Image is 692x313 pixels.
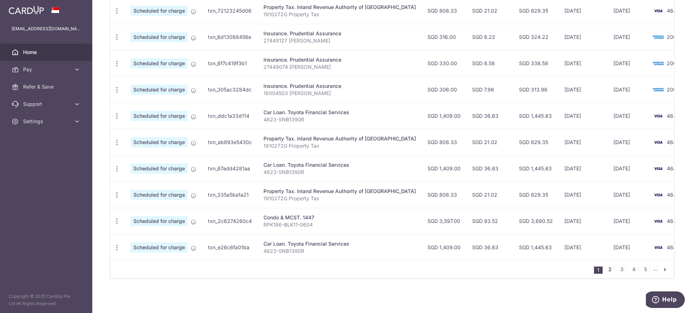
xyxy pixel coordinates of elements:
td: SGD 1,445.63 [513,234,559,260]
td: txn_6f7c419f3b1 [202,50,258,76]
span: Support [23,100,71,108]
p: [EMAIL_ADDRESS][DOMAIN_NAME] [12,25,81,32]
td: [DATE] [608,234,649,260]
span: Scheduled for charge [130,137,188,147]
td: SGD 8.58 [466,50,513,76]
span: Scheduled for charge [130,111,188,121]
p: 1910272G Property Tax [263,195,416,202]
img: Bank Card [651,59,665,68]
p: 18004503 [PERSON_NAME] [263,90,416,97]
td: txn_6d13088456e [202,24,258,50]
td: [DATE] [559,50,608,76]
td: SGD 36.63 [466,155,513,182]
td: SGD 1,409.00 [422,155,466,182]
span: Scheduled for charge [130,6,188,16]
iframe: Opens a widget where you can find more information [646,291,685,309]
p: 1910272G Property Tax [263,11,416,18]
p: 4823-SNB1390R [263,247,416,255]
td: [DATE] [559,182,608,208]
td: [DATE] [608,103,649,129]
td: [DATE] [608,129,649,155]
td: SGD 1,409.00 [422,234,466,260]
td: txn_87add4281aa [202,155,258,182]
td: txn_335a5ba1a21 [202,182,258,208]
td: SGD 829.35 [513,129,559,155]
p: 1910272G Property Tax [263,142,416,149]
div: Car Loan. Toyota Financial Services [263,240,416,247]
td: [DATE] [559,103,608,129]
img: Bank Card [651,191,665,199]
span: 4641 [667,8,679,14]
span: Refer & Save [23,83,71,90]
span: 4641 [667,139,679,145]
p: 27449074 [PERSON_NAME] [263,63,416,71]
span: Scheduled for charge [130,58,188,68]
span: 2002 [667,34,680,40]
span: Home [23,49,71,56]
a: 3 [617,265,626,274]
td: txn_ab893e5430c [202,129,258,155]
td: SGD 3,690.52 [513,208,559,234]
div: Insurance. Prudential Assurance [263,82,416,90]
img: Bank Card [651,33,665,41]
p: 4823-SNB1390R [263,116,416,123]
td: SGD 8.22 [466,24,513,50]
td: [DATE] [559,155,608,182]
div: Property Tax. Inland Revenue Authority of [GEOGRAPHIC_DATA] [263,135,416,142]
img: Bank Card [651,85,665,94]
td: txn_305ac3284dc [202,76,258,103]
span: Scheduled for charge [130,85,188,95]
a: 2 [605,265,614,274]
td: SGD 21.02 [466,129,513,155]
td: SGD 808.33 [422,129,466,155]
span: 4641 [667,244,679,250]
div: Property Tax. Inland Revenue Authority of [GEOGRAPHIC_DATA] [263,188,416,195]
td: txn_2c6274260c4 [202,208,258,234]
span: Scheduled for charge [130,164,188,174]
span: 2002 [667,60,680,66]
nav: pager [594,261,674,278]
div: Property Tax. Inland Revenue Authority of [GEOGRAPHIC_DATA] [263,4,416,11]
td: SGD 338.58 [513,50,559,76]
td: SGD 36.63 [466,234,513,260]
span: 4641 [667,113,679,119]
td: SGD 7.96 [466,76,513,103]
td: SGD 1,445.63 [513,155,559,182]
td: [DATE] [559,234,608,260]
span: Scheduled for charge [130,32,188,42]
img: Bank Card [651,243,665,252]
td: [DATE] [608,24,649,50]
img: Bank Card [651,6,665,15]
img: Bank Card [651,164,665,173]
div: Insurance. Prudential Assurance [263,56,416,63]
td: [DATE] [608,76,649,103]
p: 27449127 [PERSON_NAME] [263,37,416,44]
img: Bank Card [651,217,665,225]
td: [DATE] [608,208,649,234]
td: SGD 808.33 [422,182,466,208]
div: Condo & MCST. 1447 [263,214,416,221]
span: 2002 [667,86,680,93]
td: [DATE] [559,76,608,103]
span: Scheduled for charge [130,190,188,200]
div: Car Loan. Toyota Financial Services [263,109,416,116]
li: ... [653,265,658,274]
td: txn_ddc1a33d114 [202,103,258,129]
span: Pay [23,66,71,73]
div: Car Loan. Toyota Financial Services [263,161,416,169]
td: SGD 316.00 [422,24,466,50]
span: Scheduled for charge [130,242,188,252]
li: 1 [594,267,603,274]
td: SGD 306.00 [422,76,466,103]
td: [DATE] [559,24,608,50]
span: 4641 [667,218,679,224]
p: 4823-SNB1390R [263,169,416,176]
td: SGD 324.22 [513,24,559,50]
td: [DATE] [608,182,649,208]
td: SGD 93.52 [466,208,513,234]
td: txn_e26c6fa01ba [202,234,258,260]
span: Settings [23,118,71,125]
span: 4641 [667,192,679,198]
span: 4641 [667,165,679,171]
